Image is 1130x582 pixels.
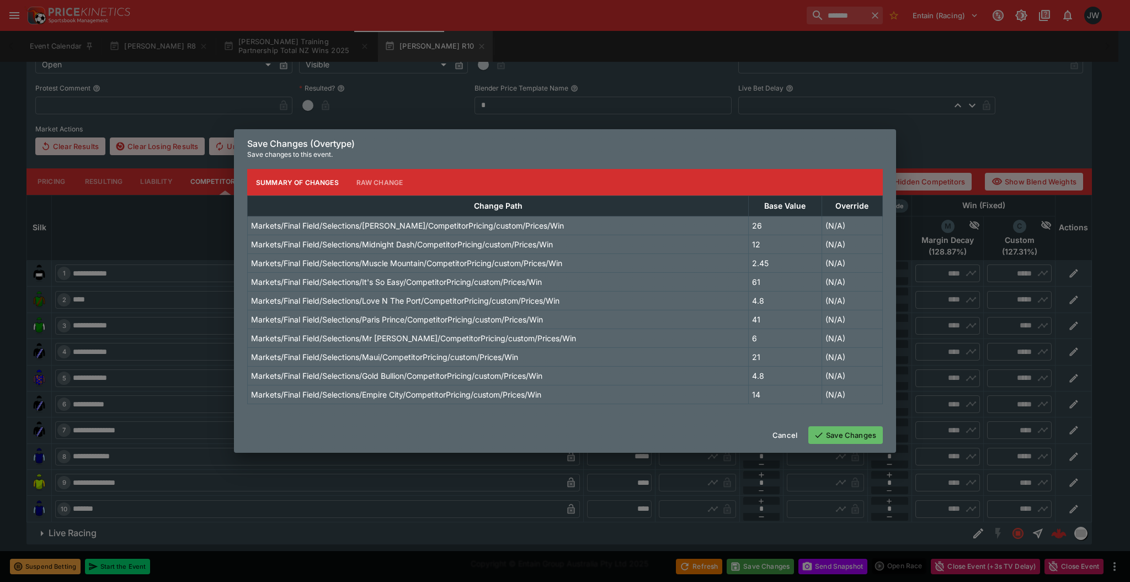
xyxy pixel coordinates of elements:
[808,426,883,444] button: Save Changes
[251,389,541,400] p: Markets/Final Field/Selections/Empire City/CompetitorPricing/custom/Prices/Win
[822,385,882,404] td: (N/A)
[247,169,348,195] button: Summary of Changes
[251,332,576,344] p: Markets/Final Field/Selections/Mr [PERSON_NAME]/CompetitorPricing/custom/Prices/Win
[251,314,543,325] p: Markets/Final Field/Selections/Paris Prince/CompetitorPricing/custom/Prices/Win
[749,310,822,329] td: 41
[822,216,882,235] td: (N/A)
[248,196,749,216] th: Change Path
[822,367,882,385] td: (N/A)
[749,329,822,348] td: 6
[822,273,882,292] td: (N/A)
[749,367,822,385] td: 4.8
[251,220,564,231] p: Markets/Final Field/Selections/[PERSON_NAME]/CompetitorPricing/custom/Prices/Win
[749,196,822,216] th: Base Value
[822,310,882,329] td: (N/A)
[822,348,882,367] td: (N/A)
[251,351,518,363] p: Markets/Final Field/Selections/Maui/CompetitorPricing/custom/Prices/Win
[749,216,822,235] td: 26
[822,292,882,310] td: (N/A)
[749,348,822,367] td: 21
[822,196,882,216] th: Override
[251,276,542,288] p: Markets/Final Field/Selections/It's So Easy/CompetitorPricing/custom/Prices/Win
[766,426,804,444] button: Cancel
[749,385,822,404] td: 14
[749,292,822,310] td: 4.8
[822,254,882,273] td: (N/A)
[251,295,559,306] p: Markets/Final Field/Selections/Love N The Port/CompetitorPricing/custom/Prices/Win
[247,138,883,150] h6: Save Changes (Overtype)
[749,235,822,254] td: 12
[822,235,882,254] td: (N/A)
[247,149,883,160] p: Save changes to this event.
[348,169,412,195] button: Raw Change
[251,239,553,250] p: Markets/Final Field/Selections/Midnight Dash/CompetitorPricing/custom/Prices/Win
[822,329,882,348] td: (N/A)
[251,370,542,382] p: Markets/Final Field/Selections/Gold Bullion/CompetitorPricing/custom/Prices/Win
[749,254,822,273] td: 2.45
[749,273,822,292] td: 61
[251,257,562,269] p: Markets/Final Field/Selections/Muscle Mountain/CompetitorPricing/custom/Prices/Win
